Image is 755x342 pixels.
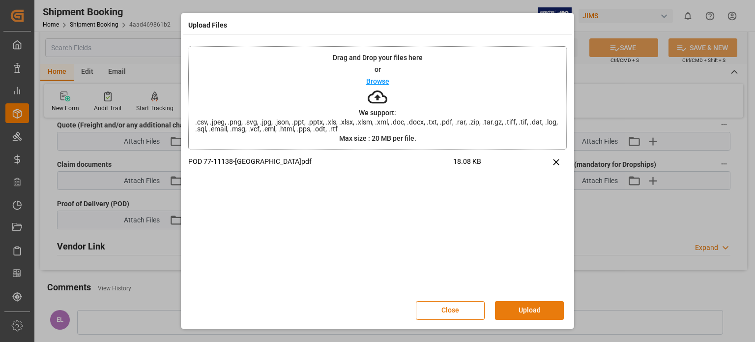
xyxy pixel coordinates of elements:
p: POD 77-11138-[GEOGRAPHIC_DATA]pdf [188,156,453,167]
button: Upload [495,301,564,320]
span: .csv, .jpeg, .png, .svg, .jpg, .json, .ppt, .pptx, .xls, .xlsx, .xlsm, .xml, .doc, .docx, .txt, .... [189,119,566,132]
p: We support: [359,109,396,116]
span: 18.08 KB [453,156,520,174]
div: Drag and Drop your files hereorBrowseWe support:.csv, .jpeg, .png, .svg, .jpg, .json, .ppt, .pptx... [188,46,567,150]
p: or [375,66,381,73]
p: Browse [366,78,389,85]
button: Close [416,301,485,320]
p: Drag and Drop your files here [333,54,423,61]
p: Max size : 20 MB per file. [339,135,416,142]
h4: Upload Files [188,20,227,31]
